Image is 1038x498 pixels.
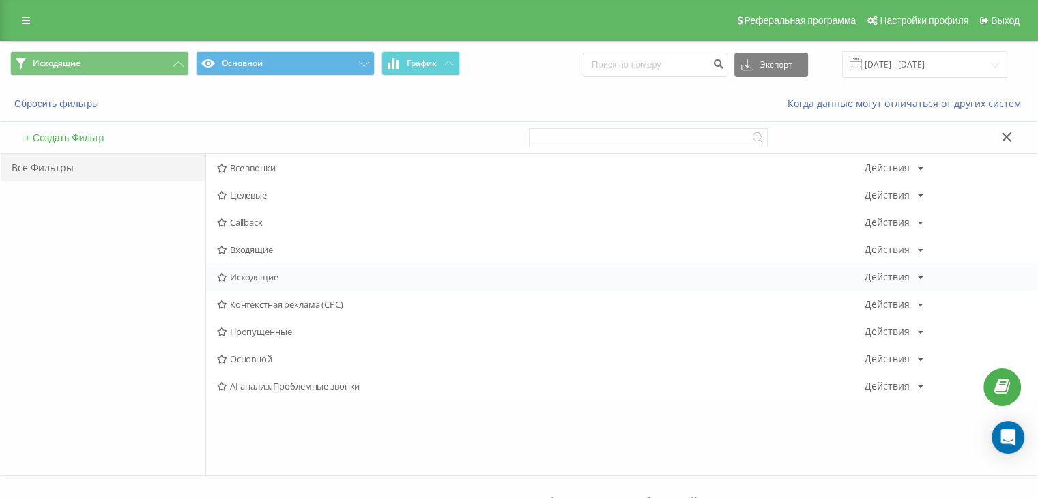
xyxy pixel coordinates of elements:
span: Исходящие [33,58,81,69]
button: Экспорт [734,53,808,77]
span: Целевые [217,190,865,200]
div: Действия [865,163,910,173]
span: Контекстная реклама (CPC) [217,299,865,309]
input: Поиск по номеру [583,53,727,77]
div: Действия [865,299,910,309]
div: Действия [865,218,910,227]
button: Закрыть [997,131,1017,145]
div: Open Intercom Messenger [992,421,1024,454]
div: Действия [865,381,910,391]
button: Основной [196,51,375,76]
a: Когда данные могут отличаться от других систем [788,97,1028,110]
span: График [407,59,437,68]
div: Действия [865,354,910,364]
button: Сбросить фильтры [10,98,106,110]
span: Настройки профиля [880,15,968,26]
span: Все звонки [217,163,865,173]
span: Входящие [217,245,865,254]
div: Действия [865,272,910,282]
button: График [381,51,460,76]
span: AI-анализ. Проблемные звонки [217,381,865,391]
span: Основной [217,354,865,364]
span: Исходящие [217,272,865,282]
span: Выход [991,15,1020,26]
span: Пропущенные [217,327,865,336]
span: Реферальная программа [744,15,856,26]
div: Действия [865,190,910,200]
div: Все Фильтры [1,154,205,181]
div: Действия [865,327,910,336]
div: Действия [865,245,910,254]
button: + Создать Фильтр [20,132,108,144]
span: Callback [217,218,865,227]
button: Исходящие [10,51,189,76]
